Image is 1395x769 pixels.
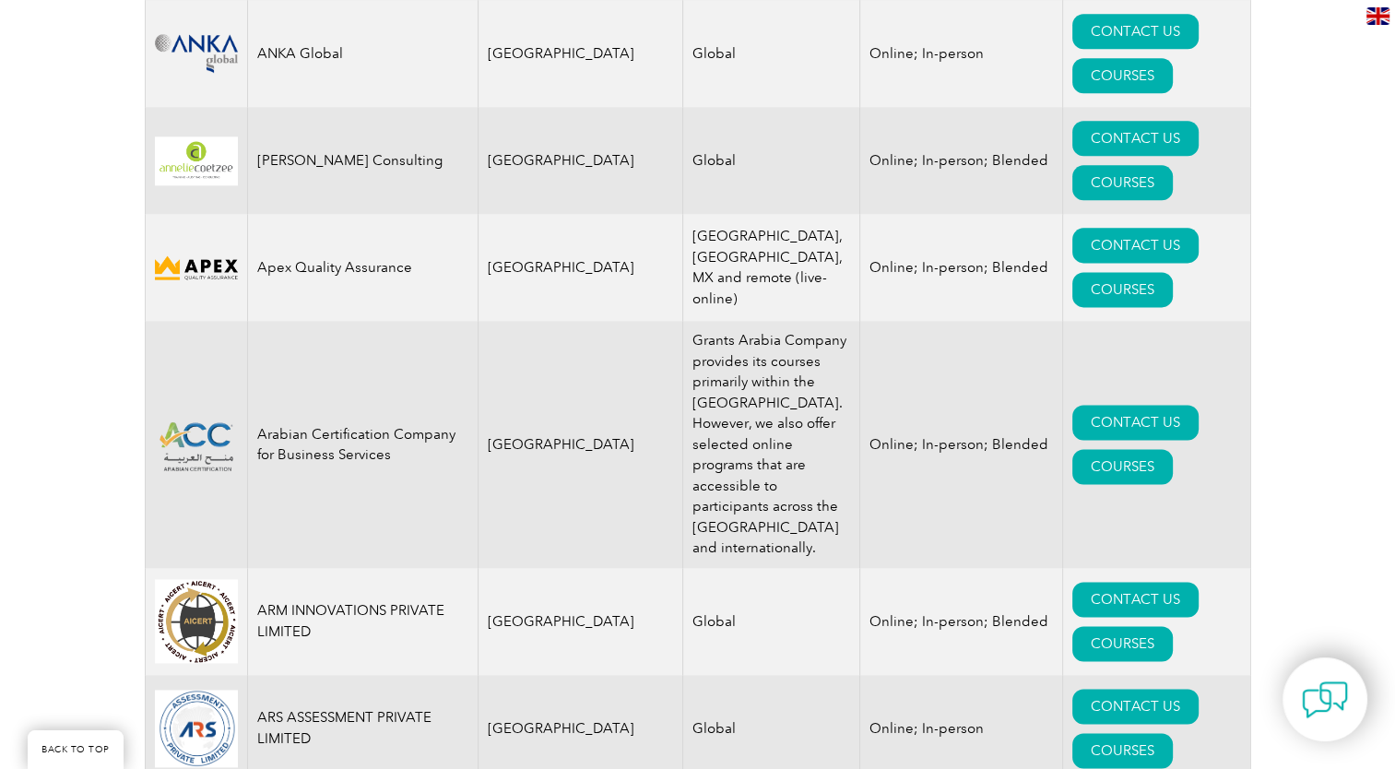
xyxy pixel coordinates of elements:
[1072,14,1199,49] a: CONTACT US
[860,568,1063,675] td: Online; In-person; Blended
[1302,677,1348,723] img: contact-chat.png
[28,730,124,769] a: BACK TO TOP
[1072,733,1173,768] a: COURSES
[155,414,238,474] img: 492f51fa-3263-f011-bec1-000d3acb86eb-logo.png
[155,690,238,767] img: 509b7a2e-6565-ed11-9560-0022481565fd-logo.png
[155,136,238,185] img: 4c453107-f848-ef11-a316-002248944286-logo.png
[1072,689,1199,724] a: CONTACT US
[247,214,478,321] td: Apex Quality Assurance
[683,568,860,675] td: Global
[247,107,478,214] td: [PERSON_NAME] Consulting
[683,214,860,321] td: [GEOGRAPHIC_DATA], [GEOGRAPHIC_DATA], MX and remote (live-online)
[1072,272,1173,307] a: COURSES
[478,214,683,321] td: [GEOGRAPHIC_DATA]
[1072,405,1199,440] a: CONTACT US
[1072,449,1173,484] a: COURSES
[155,253,238,283] img: cdfe6d45-392f-f011-8c4d-000d3ad1ee32-logo.png
[860,321,1063,568] td: Online; In-person; Blended
[247,321,478,568] td: Arabian Certification Company for Business Services
[683,321,860,568] td: Grants Arabia Company provides its courses primarily within the [GEOGRAPHIC_DATA]. However, we al...
[1072,582,1199,617] a: CONTACT US
[1072,626,1173,661] a: COURSES
[247,568,478,675] td: ARM INNOVATIONS PRIVATE LIMITED
[1072,165,1173,200] a: COURSES
[155,34,238,73] img: c09c33f4-f3a0-ea11-a812-000d3ae11abd-logo.png
[860,214,1063,321] td: Online; In-person; Blended
[1072,228,1199,263] a: CONTACT US
[683,107,860,214] td: Global
[1366,7,1389,25] img: en
[478,321,683,568] td: [GEOGRAPHIC_DATA]
[860,107,1063,214] td: Online; In-person; Blended
[155,579,238,663] img: d4f7149c-8dc9-ef11-a72f-002248108aed-logo.jpg
[478,107,683,214] td: [GEOGRAPHIC_DATA]
[1072,58,1173,93] a: COURSES
[1072,121,1199,156] a: CONTACT US
[478,568,683,675] td: [GEOGRAPHIC_DATA]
